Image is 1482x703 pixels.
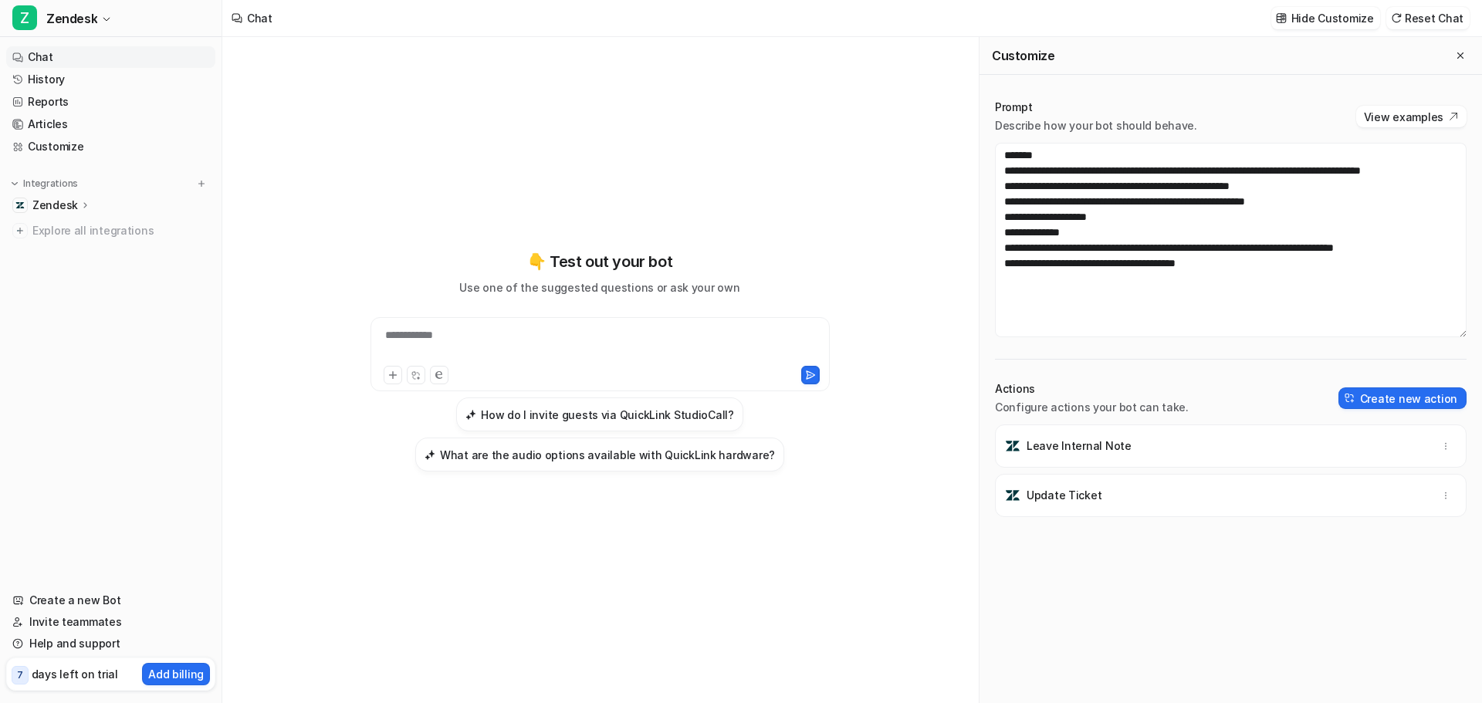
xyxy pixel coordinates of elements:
p: Configure actions your bot can take. [995,400,1189,415]
button: Reset Chat [1386,7,1470,29]
button: Add billing [142,663,210,685]
button: View examples [1356,106,1467,127]
img: What are the audio options available with QuickLink hardware? [425,449,435,461]
p: Actions [995,381,1189,397]
a: Invite teammates [6,611,215,633]
p: 7 [17,668,23,682]
div: Chat [247,10,272,26]
a: Help and support [6,633,215,654]
a: Explore all integrations [6,220,215,242]
img: How do I invite guests via QuickLink StudioCall? [465,409,476,421]
h2: Customize [992,48,1054,63]
a: Chat [6,46,215,68]
p: Hide Customize [1291,10,1374,26]
p: Prompt [995,100,1197,115]
span: Explore all integrations [32,218,209,243]
img: Update Ticket icon [1005,488,1020,503]
button: Hide Customize [1271,7,1380,29]
img: reset [1391,12,1402,24]
img: explore all integrations [12,223,28,238]
p: Use one of the suggested questions or ask your own [459,279,739,296]
span: Z [12,5,37,30]
img: Zendesk [15,201,25,210]
a: Customize [6,136,215,157]
p: Update Ticket [1027,488,1101,503]
span: Zendesk [46,8,97,29]
p: Leave Internal Note [1027,438,1132,454]
p: days left on trial [32,666,118,682]
a: Articles [6,113,215,135]
button: Close flyout [1451,46,1470,65]
button: What are the audio options available with QuickLink hardware?What are the audio options available... [415,438,784,471]
p: Add billing [148,666,204,682]
a: Create a new Bot [6,590,215,611]
img: create-action-icon.svg [1345,393,1355,404]
img: Leave Internal Note icon [1005,438,1020,454]
h3: How do I invite guests via QuickLink StudioCall? [481,407,734,423]
a: Reports [6,91,215,113]
button: Integrations [6,176,83,191]
a: History [6,69,215,90]
p: Describe how your bot should behave. [995,118,1197,134]
img: customize [1276,12,1287,24]
h3: What are the audio options available with QuickLink hardware? [440,447,775,463]
img: expand menu [9,178,20,189]
p: Zendesk [32,198,78,213]
button: How do I invite guests via QuickLink StudioCall?How do I invite guests via QuickLink StudioCall? [456,397,743,431]
button: Create new action [1338,387,1467,409]
p: Integrations [23,177,78,190]
img: menu_add.svg [196,178,207,189]
p: 👇 Test out your bot [527,250,672,273]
